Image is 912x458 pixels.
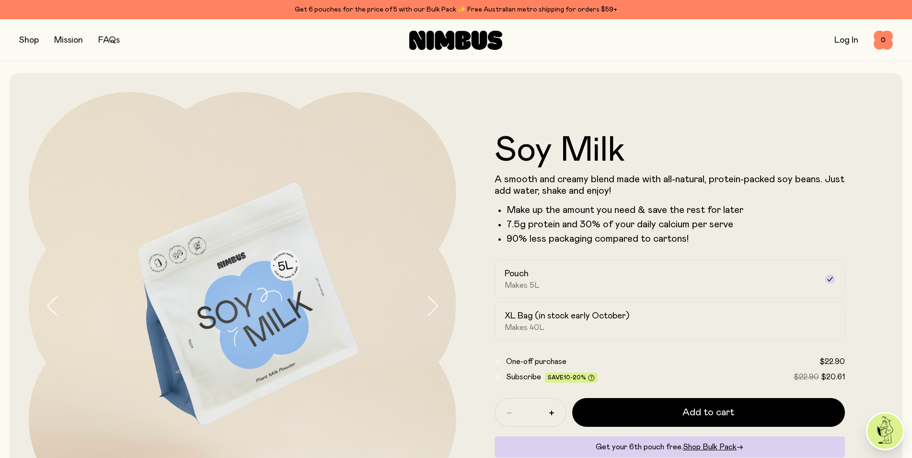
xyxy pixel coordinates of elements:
a: Shop Bulk Pack→ [683,443,743,451]
span: $20.61 [821,373,845,381]
span: Subscribe [506,373,541,381]
span: $22.90 [794,373,819,381]
li: Make up the amount you need & save the rest for later [507,204,845,216]
button: 0 [874,31,893,50]
span: Makes 40L [505,323,544,332]
div: Get your 6th pouch free. [495,436,845,458]
p: 90% less packaging compared to cartons! [507,233,845,245]
button: Add to cart [572,398,845,427]
a: FAQs [98,36,120,45]
span: One-off purchase [506,358,566,365]
span: Shop Bulk Pack [683,443,737,451]
span: Add to cart [682,406,734,419]
h2: XL Bag (in stock early October) [505,310,629,322]
a: Log In [834,36,858,45]
span: 10-20% [564,375,586,380]
h1: Soy Milk [495,133,845,168]
span: $22.90 [820,358,845,365]
a: Mission [54,36,83,45]
li: 7.5g protein and 30% of your daily calcium per serve [507,219,845,230]
span: Save [548,375,595,382]
img: agent [867,413,903,449]
p: A smooth and creamy blend made with all-natural, protein-packed soy beans. Just add water, shake ... [495,174,845,197]
h2: Pouch [505,268,529,280]
span: Makes 5L [505,281,540,290]
div: Get 6 pouches for the price of 5 with our Bulk Pack ✨ Free Australian metro shipping for orders $59+ [19,4,893,15]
